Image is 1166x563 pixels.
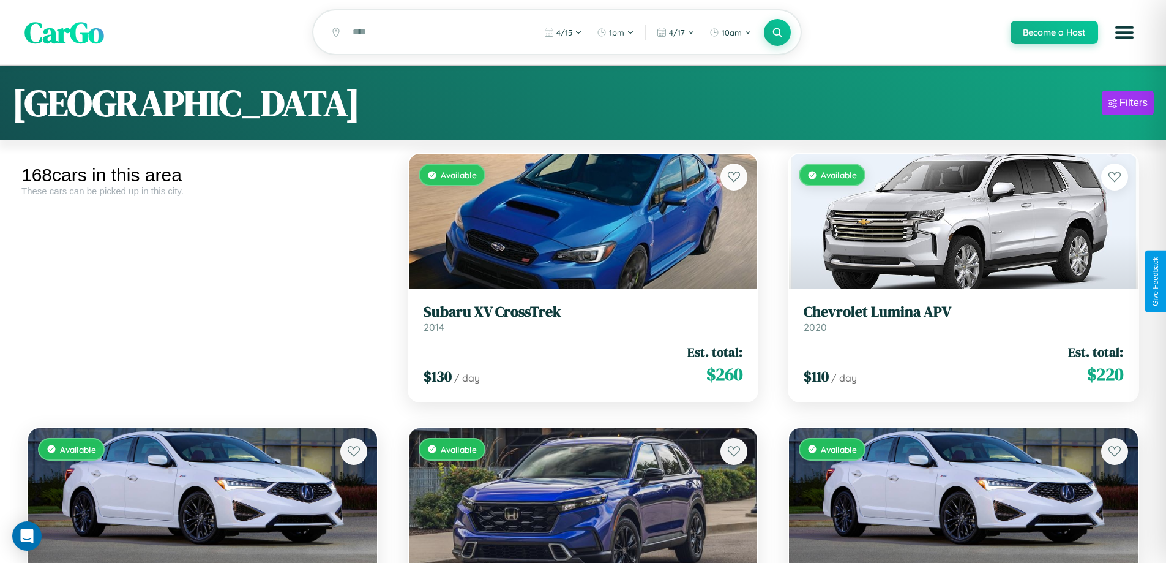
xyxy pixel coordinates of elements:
[21,186,384,196] div: These cars can be picked up in this city.
[591,23,640,42] button: 1pm
[60,444,96,455] span: Available
[424,303,743,333] a: Subaru XV CrossTrek2014
[556,28,572,37] span: 4 / 15
[1011,21,1098,44] button: Become a Host
[424,321,444,333] span: 2014
[1102,91,1154,115] button: Filters
[24,12,104,53] span: CarGo
[1107,15,1142,50] button: Open menu
[454,372,480,384] span: / day
[1151,257,1160,306] div: Give Feedback
[12,78,360,128] h1: [GEOGRAPHIC_DATA]
[706,362,742,387] span: $ 260
[1119,97,1148,109] div: Filters
[651,23,701,42] button: 4/17
[538,23,588,42] button: 4/15
[722,28,742,37] span: 10am
[821,444,857,455] span: Available
[424,366,452,387] span: $ 130
[441,444,477,455] span: Available
[1087,362,1123,387] span: $ 220
[669,28,685,37] span: 4 / 17
[821,170,857,180] span: Available
[424,303,743,321] h3: Subaru XV CrossTrek
[687,343,742,361] span: Est. total:
[804,321,827,333] span: 2020
[804,366,829,387] span: $ 110
[609,28,624,37] span: 1pm
[804,303,1123,333] a: Chevrolet Lumina APV2020
[804,303,1123,321] h3: Chevrolet Lumina APV
[703,23,758,42] button: 10am
[1068,343,1123,361] span: Est. total:
[831,372,857,384] span: / day
[21,165,384,186] div: 168 cars in this area
[441,170,477,180] span: Available
[12,521,42,551] div: Open Intercom Messenger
